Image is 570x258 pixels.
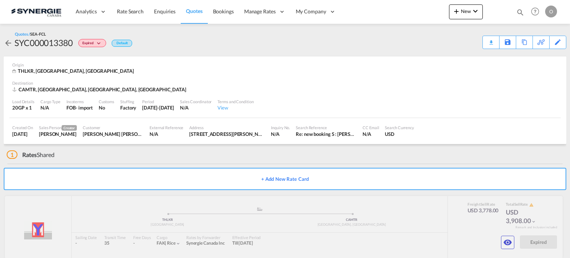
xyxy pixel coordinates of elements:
div: O [545,6,557,17]
div: Help [529,5,545,19]
span: SEA-FCL [30,32,46,36]
div: VIVIANA BERNAL ROSSI [83,131,144,137]
button: icon-eye [501,236,514,249]
div: Cargo Type [40,99,60,104]
div: Load Details [12,99,35,104]
span: Enquiries [154,8,176,14]
md-icon: icon-chevron-down [95,42,104,46]
div: USD [385,131,414,137]
div: N/A [271,131,290,137]
div: Quotes /SEA-FCL [15,31,46,37]
md-icon: icon-chevron-down [471,7,480,16]
div: Period [142,99,174,104]
div: 1600 Montée Masson Laval QC H7E 4P2 Canada [189,131,265,137]
div: No [99,104,114,111]
button: + Add New Rate Card [4,168,566,190]
div: Customer [83,125,144,130]
div: Customs [99,99,114,104]
div: External Reference [150,125,183,130]
div: N/A [363,131,379,137]
div: View [217,104,253,111]
div: CAMTR, Montreal, QC, Americas [12,86,188,93]
span: Expired [82,41,95,48]
div: Origin [12,62,558,68]
div: THLKR, Lat Krabang, Asia Pacific [12,68,136,75]
div: - import [76,104,93,111]
div: Created On [12,125,33,130]
div: Karen Mercier [39,131,77,137]
div: Search Currency [385,125,414,130]
md-icon: icon-magnify [516,8,524,16]
img: 1f56c880d42311ef80fc7dca854c8e59.png [11,3,61,20]
div: N/A [150,131,183,137]
div: N/A [40,104,60,111]
span: 1 [7,150,17,159]
div: icon-arrow-left [4,37,14,49]
span: New [452,8,480,14]
md-icon: icon-arrow-left [4,39,13,48]
span: THLKR, [GEOGRAPHIC_DATA], [GEOGRAPHIC_DATA] [18,68,134,74]
div: Factory Stuffing [120,104,136,111]
div: Shared [7,151,55,159]
span: Help [529,5,541,18]
div: Destination [12,80,558,86]
div: 20GP x 1 [12,104,35,111]
div: Search Reference [296,125,357,130]
div: Default [112,40,132,47]
div: FOB [66,104,76,111]
div: Save As Template [499,36,516,49]
div: Change Status Here [78,39,106,47]
span: Rates [22,151,37,158]
div: Terms and Condition [217,99,253,104]
span: Rate Search [117,8,144,14]
div: Sales Coordinator [180,99,212,104]
span: Quotes [186,8,202,14]
div: 18 Jul 2025 [12,131,33,137]
div: Sales Person [39,125,77,131]
div: Quote PDF is not available at this time [487,36,495,43]
span: Creator [62,125,77,131]
md-icon: icon-download [487,37,495,43]
div: Incoterms [66,99,93,104]
div: 31 Jul 2025 [142,104,174,111]
button: icon-plus 400-fgNewicon-chevron-down [449,4,483,19]
div: icon-magnify [516,8,524,19]
div: Change Status Here [73,37,108,49]
div: Address [189,125,265,130]
div: Re: new booking S : AKE Rice Mill C : Metro Please advised agent's detail METRO 15641880, 1563373... [296,131,357,137]
div: CC Email [363,125,379,130]
span: Manage Rates [244,8,276,15]
md-icon: icon-plus 400-fg [452,7,461,16]
span: My Company [296,8,326,15]
md-icon: icon-eye [503,238,512,247]
div: SYC000013380 [14,37,73,49]
div: N/A [180,104,212,111]
span: Analytics [76,8,97,15]
div: Inquiry No. [271,125,290,130]
span: Bookings [213,8,234,14]
div: Stuffing [120,99,136,104]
